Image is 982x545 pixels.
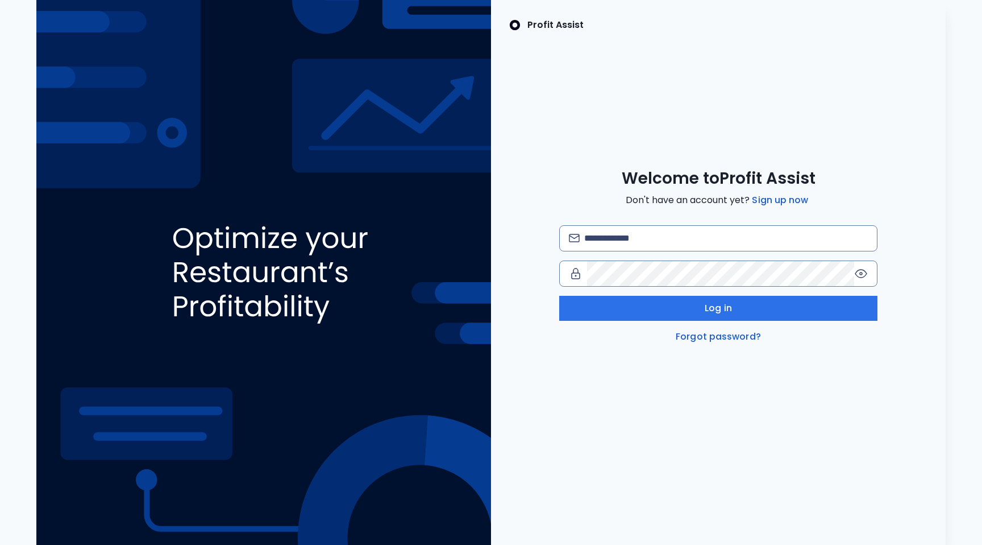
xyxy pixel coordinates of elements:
[622,168,815,189] span: Welcome to Profit Assist
[750,193,810,207] a: Sign up now
[705,302,732,315] span: Log in
[527,18,584,32] p: Profit Assist
[559,296,877,321] button: Log in
[569,234,580,242] img: email
[673,330,763,344] a: Forgot password?
[509,18,521,32] img: SpotOn Logo
[626,193,810,207] span: Don't have an account yet?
